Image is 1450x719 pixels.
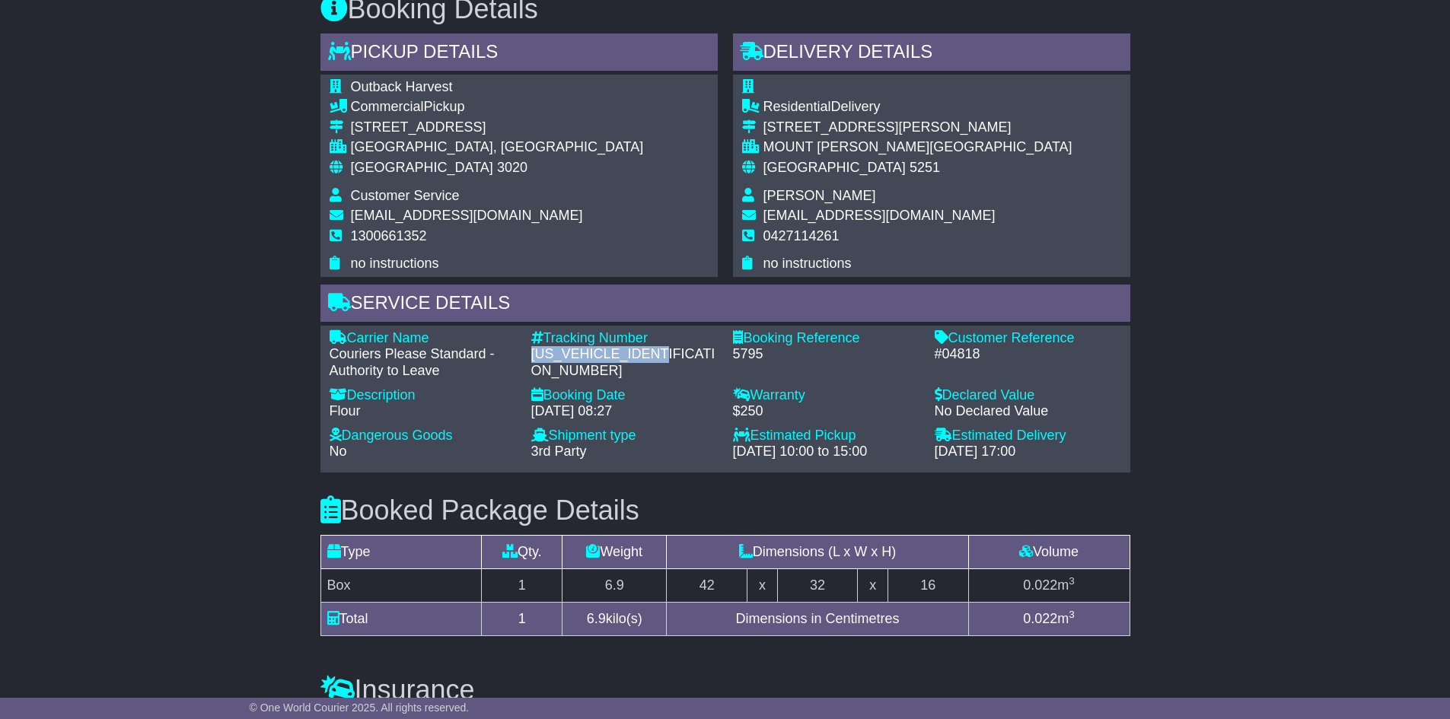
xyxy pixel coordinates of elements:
span: 1300661352 [351,228,427,243]
span: Customer Service [351,188,460,203]
div: Delivery [763,99,1072,116]
td: Total [320,602,482,635]
span: Commercial [351,99,424,114]
div: #04818 [935,346,1121,363]
span: No [330,444,347,459]
div: Pickup Details [320,33,718,75]
td: 32 [777,568,858,602]
td: Volume [968,535,1130,568]
div: 5795 [733,346,919,363]
div: [US_VEHICLE_IDENTIFICATION_NUMBER] [531,346,718,379]
div: Warranty [733,387,919,404]
div: Declared Value [935,387,1121,404]
div: Customer Reference [935,330,1121,347]
div: [DATE] 10:00 to 15:00 [733,444,919,460]
div: Booking Reference [733,330,919,347]
div: [GEOGRAPHIC_DATA], [GEOGRAPHIC_DATA] [351,139,644,156]
td: kilo(s) [562,602,667,635]
span: [EMAIL_ADDRESS][DOMAIN_NAME] [351,208,583,223]
div: [STREET_ADDRESS][PERSON_NAME] [763,119,1072,136]
div: Tracking Number [531,330,718,347]
td: Dimensions in Centimetres [667,602,968,635]
td: 42 [667,568,747,602]
td: 1 [482,602,562,635]
div: No Declared Value [935,403,1121,420]
td: 16 [888,568,968,602]
td: Dimensions (L x W x H) [667,535,968,568]
span: 0.022 [1023,577,1057,593]
td: Type [320,535,482,568]
span: 0.022 [1023,611,1057,626]
sup: 3 [1069,609,1075,620]
div: Description [330,387,516,404]
sup: 3 [1069,575,1075,587]
div: $250 [733,403,919,420]
div: Dangerous Goods [330,428,516,444]
span: [EMAIL_ADDRESS][DOMAIN_NAME] [763,208,996,223]
span: [PERSON_NAME] [763,188,876,203]
span: [GEOGRAPHIC_DATA] [763,160,906,175]
span: 3rd Party [531,444,587,459]
div: Couriers Please Standard - Authority to Leave [330,346,516,379]
div: Carrier Name [330,330,516,347]
div: Pickup [351,99,644,116]
td: Box [320,568,482,602]
span: Residential [763,99,831,114]
span: 0427114261 [763,228,840,243]
td: x [858,568,888,602]
div: [STREET_ADDRESS] [351,119,644,136]
td: x [747,568,777,602]
span: no instructions [763,256,852,271]
div: Estimated Pickup [733,428,919,444]
div: [DATE] 08:27 [531,403,718,420]
span: 3020 [497,160,527,175]
td: 1 [482,568,562,602]
span: 5251 [910,160,940,175]
span: 6.9 [587,611,606,626]
td: Weight [562,535,667,568]
span: © One World Courier 2025. All rights reserved. [250,702,470,714]
span: [GEOGRAPHIC_DATA] [351,160,493,175]
span: Outback Harvest [351,79,453,94]
div: Flour [330,403,516,420]
div: [DATE] 17:00 [935,444,1121,460]
td: Qty. [482,535,562,568]
div: MOUNT [PERSON_NAME][GEOGRAPHIC_DATA] [763,139,1072,156]
td: m [968,602,1130,635]
span: no instructions [351,256,439,271]
td: m [968,568,1130,602]
div: Booking Date [531,387,718,404]
div: Shipment type [531,428,718,444]
div: Service Details [320,285,1130,326]
div: Estimated Delivery [935,428,1121,444]
h3: Insurance [320,675,1130,705]
td: 6.9 [562,568,667,602]
h3: Booked Package Details [320,495,1130,526]
div: Delivery Details [733,33,1130,75]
